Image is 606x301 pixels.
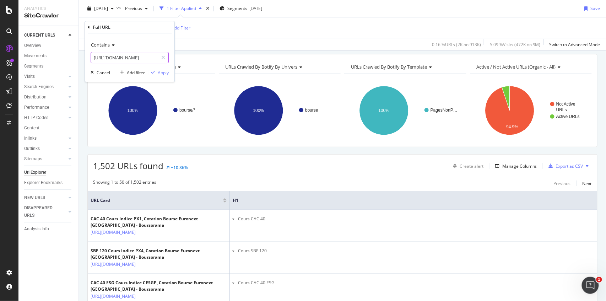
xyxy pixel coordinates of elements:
button: Export as CSV [546,160,583,172]
svg: A chart. [344,80,465,141]
text: PagesNonP… [431,108,458,113]
div: Overview [24,42,41,49]
a: Analysis Info [24,225,74,233]
a: NEW URLS [24,194,66,201]
div: SiteCrawler [24,12,73,20]
div: Content [24,124,39,132]
button: Add filter [117,69,145,76]
li: Cours CAC 40 ESG [238,280,594,286]
div: Url Explorer [24,169,46,176]
div: Export as CSV [556,163,583,169]
button: Manage Columns [492,162,537,170]
text: 100% [379,108,390,113]
a: [URL][DOMAIN_NAME] [91,229,136,236]
a: Overview [24,42,74,49]
a: Explorer Bookmarks [24,179,74,187]
div: Segments [24,63,43,70]
div: Manage Columns [502,163,537,169]
button: [DATE] [85,3,117,14]
button: Segments[DATE] [217,3,265,14]
div: +10.36% [171,165,188,171]
div: Save [591,5,600,11]
div: Add filter [127,70,145,76]
a: Url Explorer [24,169,74,176]
svg: A chart. [219,80,340,141]
a: Content [24,124,74,132]
text: bourse/* [179,108,195,113]
span: Previous [122,5,142,11]
a: Outlinks [24,145,66,152]
span: Active / Not Active URLs (organic - all) [477,64,556,70]
span: 1 [596,277,602,283]
div: Search Engines [24,83,54,91]
div: DISAPPEARED URLS [24,204,60,219]
div: Showing 1 to 50 of 1,502 entries [93,179,156,188]
h4: Active / Not Active URLs [475,61,586,72]
div: Distribution [24,93,47,101]
a: Visits [24,73,66,80]
div: Inlinks [24,135,37,142]
a: CURRENT URLS [24,32,66,39]
a: DISAPPEARED URLS [24,204,66,219]
a: Distribution [24,93,66,101]
text: URLs [556,107,567,112]
span: 2025 Aug. 8th [94,5,108,11]
div: Explorer Bookmarks [24,179,63,187]
a: Sitemaps [24,155,66,163]
span: H1 [233,197,584,204]
svg: A chart. [470,80,591,141]
div: 5.09 % Visits ( 472K on 9M ) [490,42,541,48]
div: CAC 40 Cours Indice PX1, Cotation Bourse Euronext [GEOGRAPHIC_DATA] - Boursorama [91,216,227,229]
button: Switch to Advanced Mode [547,39,600,50]
button: Previous [122,3,151,14]
text: 100% [253,108,264,113]
div: Full URL [93,24,110,30]
div: [DATE] [249,5,262,11]
a: Movements [24,52,74,60]
text: Not Active [556,102,575,107]
text: bourse [305,108,318,113]
span: URL Card [91,197,221,204]
div: Movements [24,52,47,60]
span: 1,502 URLs found [93,160,163,172]
button: Apply [148,69,169,76]
div: Performance [24,104,49,111]
div: SBF 120 Cours Indice PX4, Cotation Bourse Euronext [GEOGRAPHIC_DATA] - Boursorama [91,248,227,260]
div: Analytics [24,6,73,12]
div: HTTP Codes [24,114,48,122]
span: Contains [91,42,110,48]
div: times [205,5,211,12]
a: Search Engines [24,83,66,91]
h4: URLs Crawled By Botify By univers [224,61,335,72]
div: Next [583,181,592,187]
div: CAC 40 ESG Cours Indice CESGP, Cotation Bourse Euronext [GEOGRAPHIC_DATA] - Boursorama [91,280,227,292]
button: Create alert [450,160,483,172]
a: HTTP Codes [24,114,66,122]
li: Cours CAC 40 [238,216,594,222]
button: Save [582,3,600,14]
span: URLs Crawled By Botify By univers [226,64,298,70]
div: Create alert [460,163,483,169]
button: Cancel [88,69,110,76]
span: vs [117,5,122,11]
a: [URL][DOMAIN_NAME] [91,261,136,268]
div: Sitemaps [24,155,42,163]
span: URLs Crawled By Botify By template [351,64,427,70]
div: 1 Filter Applied [167,5,196,11]
button: 1 Filter Applied [157,3,205,14]
button: Add Filter [162,24,190,32]
span: Segments [227,5,247,11]
button: Next [583,179,592,188]
text: Active URLs [556,114,580,119]
div: Outlinks [24,145,40,152]
div: Apply [158,70,169,76]
svg: A chart. [93,80,214,141]
div: Cancel [97,70,110,76]
div: 0.16 % URLs ( 2K on 913K ) [432,42,481,48]
text: 94.9% [506,124,518,129]
text: 100% [128,108,139,113]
